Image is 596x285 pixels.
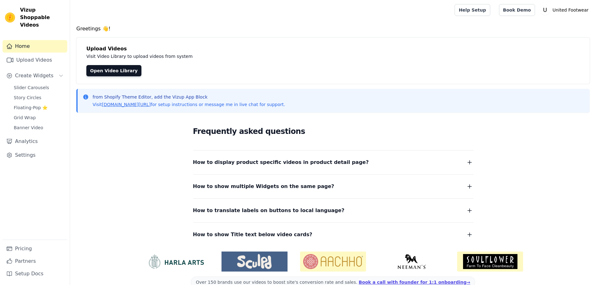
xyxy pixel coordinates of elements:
img: Vizup [5,13,15,23]
button: How to display product specific videos in product detail page? [193,158,473,167]
span: Create Widgets [15,72,53,79]
a: Open Video Library [86,65,141,76]
span: Grid Wrap [14,115,36,121]
span: Vizup Shoppable Videos [20,6,65,29]
h2: Frequently asked questions [193,125,473,138]
a: Help Setup [455,4,490,16]
img: Neeman's [379,254,445,269]
a: Book a call with founder for 1:1 onboarding [359,280,470,285]
span: Slider Carousels [14,84,49,91]
a: Home [3,40,67,53]
img: HarlaArts [143,254,209,269]
a: Book Demo [499,4,535,16]
a: Settings [3,149,67,161]
span: How to show multiple Widgets on the same page? [193,182,334,191]
text: U [543,7,547,13]
p: Visit for setup instructions or message me in live chat for support. [93,101,285,108]
p: Visit Video Library to upload videos from system [86,53,367,60]
a: Slider Carousels [10,83,67,92]
button: Create Widgets [3,69,67,82]
button: U United Footwear [540,4,591,16]
span: How to show Title text below video cards? [193,230,313,239]
span: Story Circles [14,94,41,101]
a: Analytics [3,135,67,148]
button: How to show Title text below video cards? [193,230,473,239]
img: Sculpd US [222,254,288,269]
p: United Footwear [550,4,591,16]
span: Banner Video [14,125,43,131]
a: Pricing [3,242,67,255]
a: Setup Docs [3,267,67,280]
a: Grid Wrap [10,113,67,122]
img: Aachho [300,252,366,272]
p: from Shopify Theme Editor, add the Vizup App Block [93,94,285,100]
h4: Greetings 👋! [76,25,590,33]
span: Floating-Pop ⭐ [14,104,48,111]
button: How to show multiple Widgets on the same page? [193,182,473,191]
span: How to translate labels on buttons to local language? [193,206,344,215]
span: How to display product specific videos in product detail page? [193,158,369,167]
h4: Upload Videos [86,45,580,53]
a: Upload Videos [3,54,67,66]
a: [DOMAIN_NAME][URL] [102,102,151,107]
a: Partners [3,255,67,267]
button: How to translate labels on buttons to local language? [193,206,473,215]
a: Story Circles [10,93,67,102]
img: Soulflower [457,252,523,272]
a: Floating-Pop ⭐ [10,103,67,112]
a: Banner Video [10,123,67,132]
